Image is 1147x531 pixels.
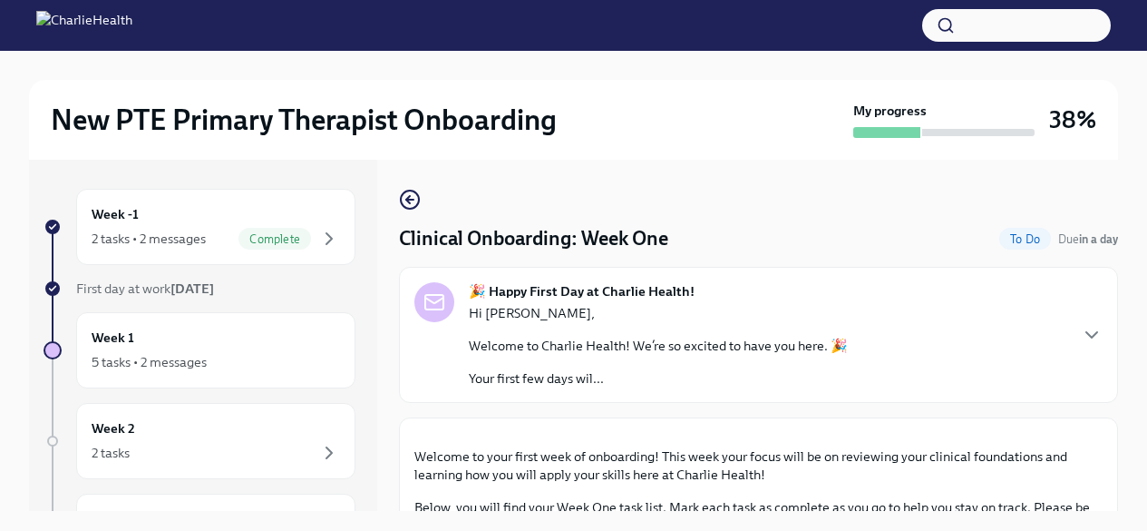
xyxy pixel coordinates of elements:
[999,232,1051,246] span: To Do
[92,418,135,438] h6: Week 2
[1058,232,1118,246] span: Due
[469,337,848,355] p: Welcome to Charlie Health! We’re so excited to have you here. 🎉
[469,282,695,300] strong: 🎉 Happy First Day at Charlie Health!
[1058,231,1118,248] span: September 13th, 2025 07:00
[36,11,132,40] img: CharlieHealth
[1079,232,1118,246] strong: in a day
[414,447,1103,484] p: Welcome to your first week of onboarding! This week your focus will be on reviewing your clinical...
[170,280,214,297] strong: [DATE]
[44,312,355,388] a: Week 15 tasks • 2 messages
[1049,103,1096,136] h3: 38%
[44,403,355,479] a: Week 22 tasks
[76,280,214,297] span: First day at work
[92,509,135,529] h6: Week 3
[44,189,355,265] a: Week -12 tasks • 2 messagesComplete
[399,225,668,252] h4: Clinical Onboarding: Week One
[44,280,355,298] a: First day at work[DATE]
[92,328,134,348] h6: Week 1
[469,304,848,322] p: Hi [PERSON_NAME],
[92,353,207,371] div: 5 tasks • 2 messages
[51,102,557,138] h2: New PTE Primary Therapist Onboarding
[92,204,139,224] h6: Week -1
[469,369,848,388] p: Your first few days wil...
[853,102,927,120] strong: My progress
[238,232,311,246] span: Complete
[92,444,130,462] div: 2 tasks
[92,230,206,248] div: 2 tasks • 2 messages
